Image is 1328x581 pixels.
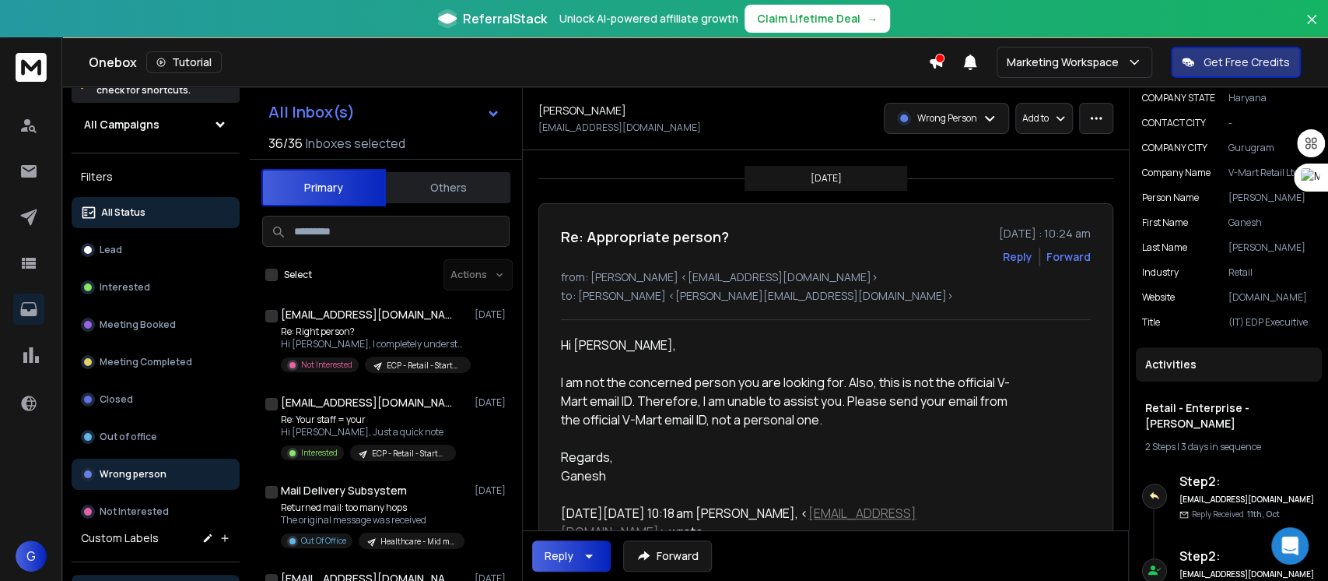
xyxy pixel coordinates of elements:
[301,447,338,459] p: Interested
[1228,241,1316,254] p: [PERSON_NAME]
[1192,509,1280,520] p: Reply Received
[100,281,150,294] p: Interested
[306,134,405,153] h3: Inboxes selected
[1228,167,1316,179] p: V-Mart Retail Ltd
[1142,217,1188,229] p: First Name
[1228,217,1316,229] p: Ganesh
[72,197,240,228] button: All Status
[72,309,240,340] button: Meeting Booked
[16,541,47,572] button: G
[100,468,166,481] p: Wrong person
[1142,92,1215,104] p: COMPANY STATE
[475,396,510,409] p: [DATE]
[1179,494,1316,505] h6: [EMAIL_ADDRESS][DOMAIN_NAME]
[84,117,159,132] h1: All Campaigns
[387,360,461,371] p: ECP - Retail - Startup | [PERSON_NAME] - Version 1
[867,11,878,26] span: →
[281,395,452,410] h1: [EMAIL_ADDRESS][DOMAIN_NAME]
[100,319,176,331] p: Meeting Booked
[81,530,159,546] h3: Custom Labels
[72,459,240,490] button: Wrong person
[1228,192,1316,204] p: [PERSON_NAME]
[1003,249,1032,265] button: Reply
[281,426,456,438] p: Hi [PERSON_NAME], Just a quick note
[281,307,452,322] h1: [EMAIL_ADDRESS][DOMAIN_NAME]
[261,169,386,206] button: Primary
[281,483,407,498] h1: Mail Delivery Subsystem
[1046,249,1091,265] div: Forward
[1145,441,1312,453] div: |
[100,431,157,443] p: Out of office
[1228,266,1316,279] p: Retail
[89,51,928,73] div: Onebox
[1142,117,1206,129] p: CONTACT CITY
[72,109,240,140] button: All Campaigns
[1145,440,1176,453] span: 2 Steps
[561,288,1091,304] p: to: [PERSON_NAME] <[PERSON_NAME][EMAIL_ADDRESS][DOMAIN_NAME]>
[1007,55,1125,70] p: Marketing Workspace
[538,103,626,118] h1: [PERSON_NAME]
[1179,472,1316,491] h6: Step 2 :
[561,226,729,248] h1: Re: Appropriate person?
[1181,440,1261,453] span: 3 days in sequence
[1142,291,1175,304] p: website
[561,504,1015,541] div: [DATE][DATE] 10:18 am [PERSON_NAME], < > wrote:
[301,359,352,371] p: Not Interested
[475,484,510,497] p: [DATE]
[72,384,240,415] button: Closed
[1142,316,1160,329] p: title
[268,104,355,120] h1: All Inbox(s)
[1204,55,1290,70] p: Get Free Credits
[1179,547,1316,565] h6: Step 2 :
[545,548,573,564] div: Reply
[101,206,145,219] p: All Status
[100,505,169,518] p: Not Interested
[281,326,468,338] p: Re: Right person?
[386,171,510,205] button: Others
[1145,400,1312,431] h1: Retail - Enterprise - [PERSON_NAME]
[532,541,611,572] button: Reply
[281,338,468,350] p: Hi [PERSON_NAME], I completely understand and
[1302,9,1322,47] button: Close banner
[372,448,447,460] p: ECP - Retail - Startup | [PERSON_NAME] - version 1
[1142,167,1211,179] p: Company Name
[1022,112,1049,125] p: Add to
[281,514,464,526] p: The original message was received
[561,336,1015,485] div: Hi [PERSON_NAME], I am not the concerned person you are looking for. Also, this is not the offici...
[100,244,122,256] p: Lead
[559,11,738,26] p: Unlock AI-powered affiliate growth
[100,393,133,406] p: Closed
[999,226,1091,241] p: [DATE] : 10:24 am
[146,51,222,73] button: Tutorial
[463,9,547,28] span: ReferralStack
[256,97,513,128] button: All Inbox(s)
[268,134,303,153] span: 36 / 36
[72,234,240,266] button: Lead
[380,536,455,548] p: Healthcare - Mid maarket | [PERSON_NAME]
[1179,569,1316,580] h6: [EMAIL_ADDRESS][DOMAIN_NAME]
[1228,117,1316,129] p: -
[281,414,456,426] p: Re: Your staff = your
[1142,192,1199,204] p: Person Name
[561,269,1091,285] p: from: [PERSON_NAME] <[EMAIL_ADDRESS][DOMAIN_NAME]>
[811,172,842,185] p: [DATE]
[1228,291,1316,304] p: [DOMAIN_NAME]
[538,121,701,134] p: [EMAIL_ADDRESS][DOMAIN_NAME]
[284,269,312,281] label: Select
[100,356,192,368] p: Meeting Completed
[72,496,240,527] button: Not Interested
[1136,347,1322,382] div: Activities
[1171,47,1301,78] button: Get Free Credits
[1247,509,1280,519] span: 11th, Oct
[72,272,240,303] button: Interested
[1271,527,1309,565] div: Open Intercom Messenger
[1228,316,1316,329] p: (IT) EDP Execuitive
[281,502,464,514] p: Returned mail: too many hops
[917,112,977,125] p: Wrong Person
[72,421,240,452] button: Out of office
[623,541,712,572] button: Forward
[72,347,240,378] button: Meeting Completed
[745,5,890,33] button: Claim Lifetime Deal→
